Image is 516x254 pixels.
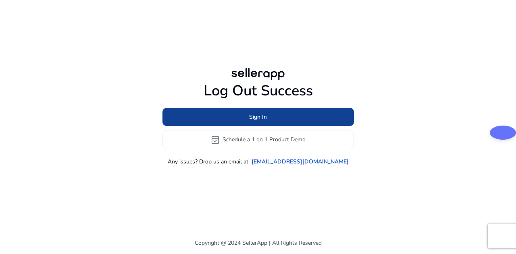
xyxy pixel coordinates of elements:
h1: Log Out Success [162,82,354,99]
button: event_availableSchedule a 1 on 1 Product Demo [162,130,354,149]
button: Sign In [162,108,354,126]
p: Any issues? Drop us an email at [168,157,248,166]
a: [EMAIL_ADDRESS][DOMAIN_NAME] [252,157,349,166]
span: event_available [210,135,220,145]
span: Sign In [249,113,267,121]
